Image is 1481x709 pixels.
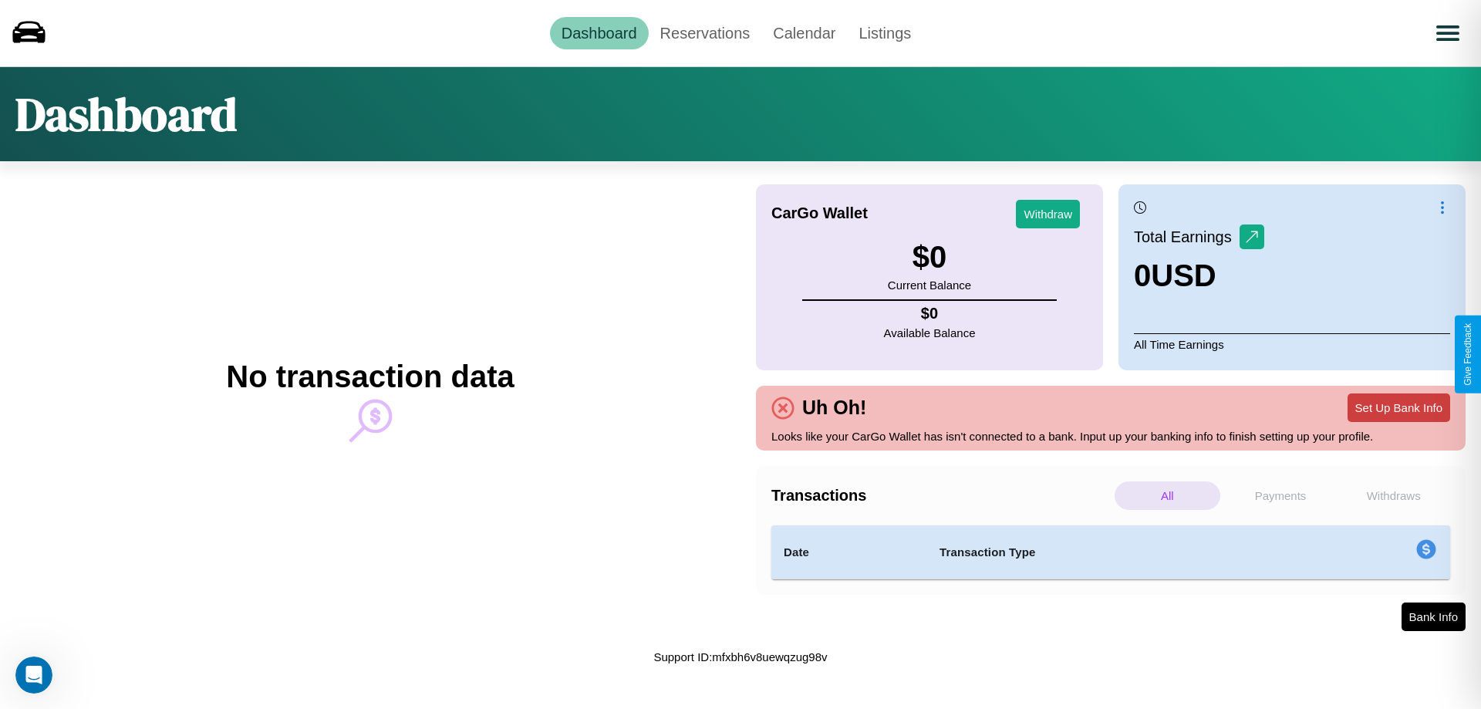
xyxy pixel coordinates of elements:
[1134,258,1264,293] h3: 0 USD
[1462,323,1473,386] div: Give Feedback
[15,657,52,694] iframe: Intercom live chat
[1228,481,1334,510] p: Payments
[771,204,868,222] h4: CarGo Wallet
[1134,223,1240,251] p: Total Earnings
[15,83,237,146] h1: Dashboard
[226,360,514,394] h2: No transaction data
[884,305,976,322] h4: $ 0
[888,240,971,275] h3: $ 0
[771,426,1450,447] p: Looks like your CarGo Wallet has isn't connected to a bank. Input up your banking info to finish ...
[784,543,915,562] h4: Date
[940,543,1290,562] h4: Transaction Type
[1402,603,1466,631] button: Bank Info
[1115,481,1220,510] p: All
[884,322,976,343] p: Available Balance
[771,525,1450,579] table: simple table
[794,397,874,419] h4: Uh Oh!
[550,17,649,49] a: Dashboard
[1341,481,1446,510] p: Withdraws
[653,647,827,667] p: Support ID: mfxbh6v8uewqzug98v
[649,17,762,49] a: Reservations
[771,487,1111,505] h4: Transactions
[888,275,971,295] p: Current Balance
[1348,393,1450,422] button: Set Up Bank Info
[761,17,847,49] a: Calendar
[1426,12,1469,55] button: Open menu
[1016,200,1080,228] button: Withdraw
[1134,333,1450,355] p: All Time Earnings
[847,17,923,49] a: Listings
